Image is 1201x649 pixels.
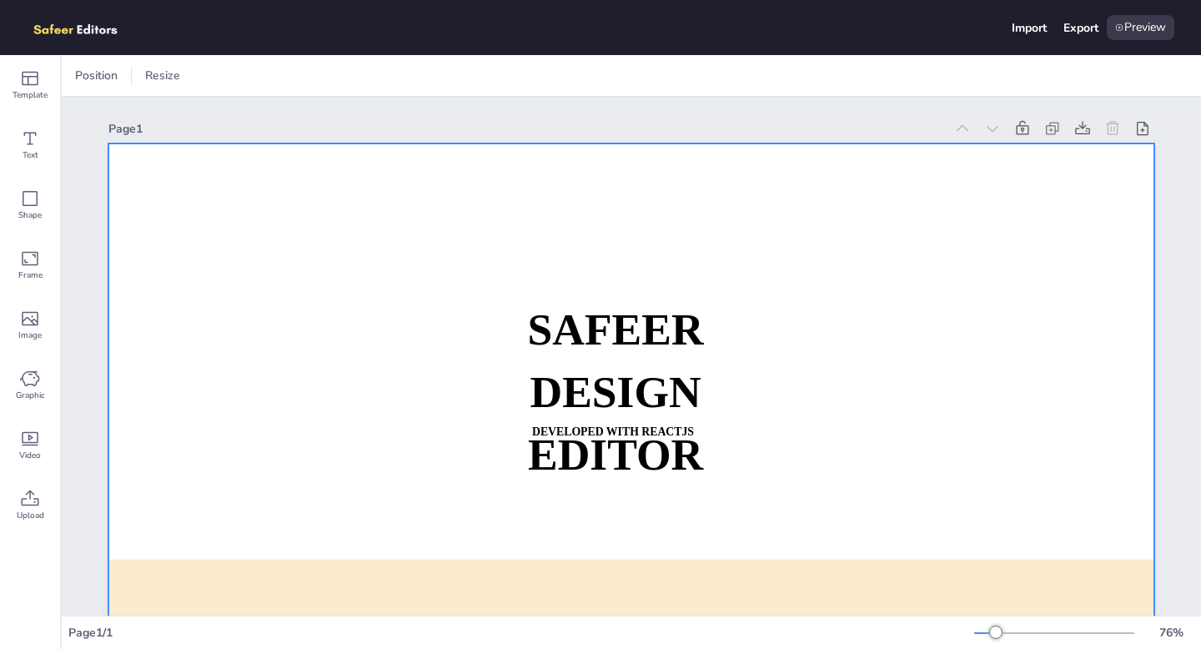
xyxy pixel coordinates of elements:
span: Text [23,148,38,162]
div: Page 1 [108,121,944,137]
span: Resize [142,68,183,83]
span: Position [72,68,121,83]
span: Graphic [16,389,45,402]
span: Template [13,88,48,102]
span: Image [18,329,42,342]
strong: DESIGN EDITOR [528,368,703,480]
span: Shape [18,209,42,222]
strong: SAFEER [528,305,704,355]
strong: DEVELOPED WITH REACTJS [532,425,694,438]
span: Frame [18,269,43,282]
div: Preview [1107,15,1174,40]
img: logo.png [27,15,142,40]
div: Import [1012,20,1047,36]
div: 76 % [1151,625,1191,641]
span: Upload [17,509,44,522]
div: Page 1 / 1 [68,625,974,641]
div: Export [1063,20,1098,36]
span: Video [19,449,41,462]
